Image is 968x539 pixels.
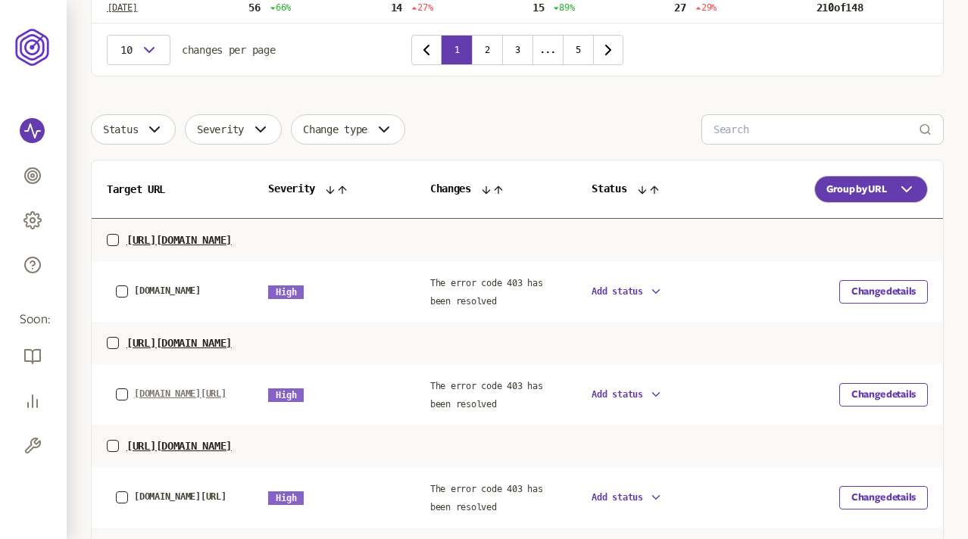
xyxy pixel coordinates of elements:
button: 1 [442,35,472,65]
button: 5 [563,35,593,65]
span: 56 [248,2,260,14]
span: Soon: [20,311,47,329]
button: 3 [502,35,532,65]
a: The error code 403 has been resolved [430,275,543,307]
span: 89% [553,2,574,14]
a: The error code 403 has been resolved [430,481,543,513]
button: Add status [592,285,663,298]
span: 10 [119,44,134,56]
button: 10 [107,35,170,65]
a: [DATE] [107,2,218,14]
span: 29% [695,2,717,14]
span: The error code 403 has been resolved [430,278,543,307]
span: 27% [411,2,432,14]
span: Add status [592,286,643,297]
span: High [268,491,304,505]
p: [URL][DOMAIN_NAME] [126,337,232,349]
span: The error code 403 has been resolved [430,381,543,410]
span: The error code 403 has been resolved [430,484,543,513]
span: Severity [197,123,244,136]
a: [DOMAIN_NAME][URL] [116,491,226,503]
th: Severity [253,160,414,219]
span: 27 [674,2,685,14]
button: Change type [291,114,405,145]
button: ... [532,35,563,65]
span: High [268,285,304,299]
span: 14 [391,2,402,14]
span: 15 [532,2,544,14]
a: [DOMAIN_NAME][URL] [116,388,226,400]
a: The error code 403 has been resolved [430,378,543,410]
span: High [268,388,304,402]
th: Status [576,160,738,219]
span: 210 of 148 [817,2,863,14]
p: [DATE] [107,2,138,14]
span: changes per page [182,44,276,56]
th: Target URL [92,160,253,219]
span: 66% [270,2,291,14]
button: Change details [839,280,928,304]
th: Changes [415,160,576,219]
p: [URL][DOMAIN_NAME] [126,440,232,452]
input: Search [714,115,919,144]
button: Status [91,114,176,145]
button: Add status [592,388,663,401]
button: Change details [839,383,928,407]
button: [DOMAIN_NAME] [134,285,201,296]
span: Add status [592,389,643,400]
button: [DOMAIN_NAME][URL] [134,491,226,502]
span: Group by URL [826,183,887,195]
button: Group by URL [814,176,928,203]
span: Add status [592,492,643,503]
span: Status [103,123,138,136]
button: 2 [472,35,502,65]
a: [DOMAIN_NAME] [116,285,201,298]
p: [URL][DOMAIN_NAME] [126,234,232,246]
button: Severity [185,114,282,145]
button: [DOMAIN_NAME][URL] [134,388,226,399]
button: Change details [839,486,928,509]
button: Add status [592,491,663,504]
span: Change type [303,123,367,136]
